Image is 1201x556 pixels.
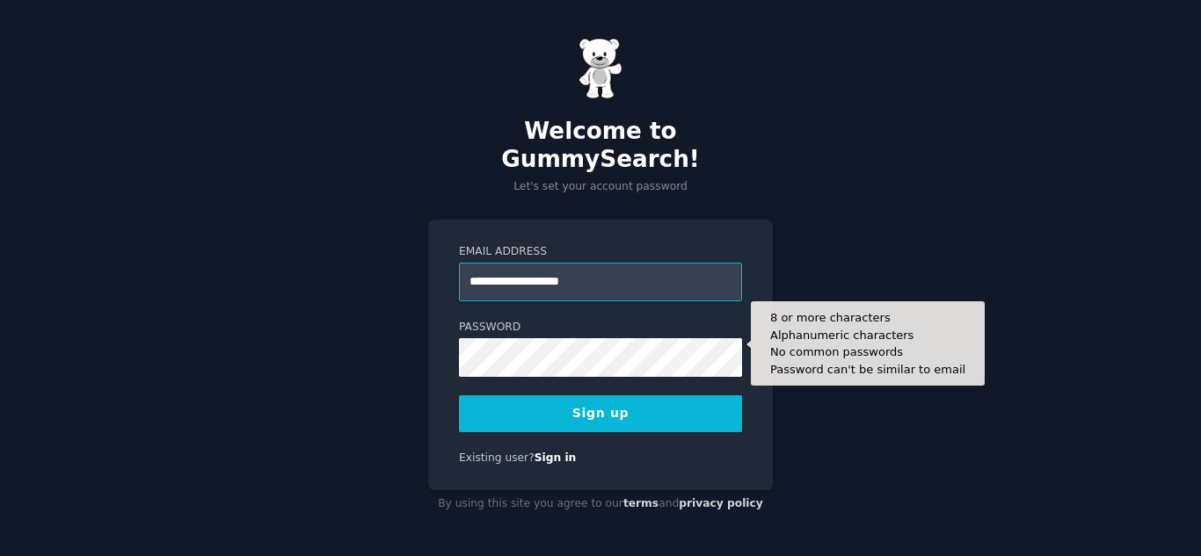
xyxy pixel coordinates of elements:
button: Sign up [459,395,742,432]
img: Gummy Bear [579,38,622,99]
h2: Welcome to GummySearch! [428,118,773,173]
div: By using this site you agree to our and [428,490,773,518]
p: Let's set your account password [428,179,773,195]
label: Password [459,320,742,336]
a: Sign in [535,451,577,464]
a: terms [623,497,659,509]
span: Existing user? [459,451,535,464]
label: Email Address [459,244,742,260]
a: privacy policy [679,497,763,509]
